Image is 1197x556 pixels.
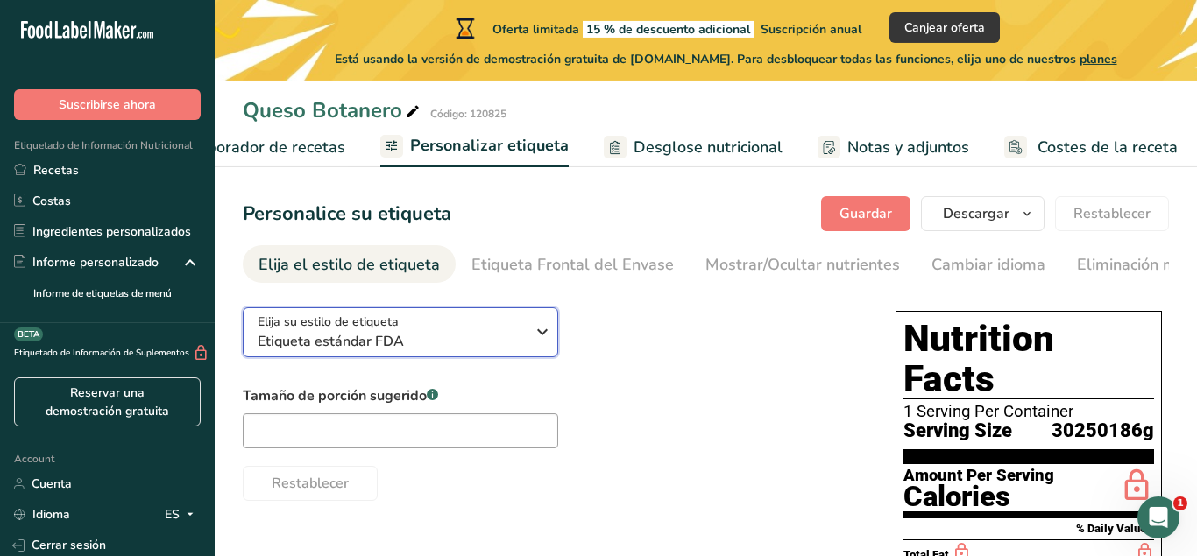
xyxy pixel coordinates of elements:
[847,136,969,159] span: Notas y adjuntos
[818,128,969,167] a: Notas y adjuntos
[14,253,159,271] div: Informe personalizado
[1055,196,1169,231] button: Restablecer
[14,499,70,530] a: Idioma
[943,203,1009,224] span: Descargar
[705,253,900,277] div: Mostrar/Ocultar nutrientes
[430,106,506,122] div: Código: 120825
[243,385,558,406] label: Tamaño de porción sugerido
[903,420,1012,442] span: Serving Size
[761,21,861,38] span: Suscripción anual
[410,134,569,158] span: Personalizar etiqueta
[258,313,399,331] span: Elija su estilo de etiqueta
[903,484,1054,510] div: Calories
[821,196,910,231] button: Guardar
[1052,420,1154,442] span: 30250186g
[1038,136,1178,159] span: Costes de la receta
[150,128,345,167] a: Elaborador de recetas
[243,307,558,357] button: Elija su estilo de etiqueta Etiqueta estándar FDA
[272,473,349,494] span: Restablecer
[583,21,754,38] span: 15 % de descuento adicional
[904,18,985,37] span: Canjear oferta
[1073,203,1151,224] span: Restablecer
[14,377,201,426] a: Reservar una demostración gratuita
[258,331,525,352] span: Etiqueta estándar FDA
[243,95,423,126] div: Queso Botanero
[634,136,783,159] span: Desglose nutricional
[452,18,861,39] div: Oferta limitada
[903,403,1154,420] div: 1 Serving Per Container
[1080,51,1117,67] span: planes
[1004,128,1178,167] a: Costes de la receta
[14,327,43,341] div: BETA
[921,196,1045,231] button: Descargar
[259,253,440,277] div: Elija el estilo de etiqueta
[183,136,345,159] span: Elaborador de recetas
[165,504,201,525] div: ES
[839,203,892,224] span: Guardar
[889,12,1000,43] button: Canjear oferta
[903,319,1154,399] h1: Nutrition Facts
[335,50,1117,68] span: Está usando la versión de demostración gratuita de [DOMAIN_NAME]. Para desbloquear todas las func...
[59,95,156,114] span: Suscribirse ahora
[14,89,201,120] button: Suscribirse ahora
[903,468,1054,484] div: Amount Per Serving
[380,126,569,168] a: Personalizar etiqueta
[604,128,783,167] a: Desglose nutricional
[243,200,451,229] h1: Personalice su etiqueta
[1137,496,1179,538] iframe: Intercom live chat
[1173,496,1187,510] span: 1
[903,518,1154,539] section: % Daily Value *
[243,466,378,501] button: Restablecer
[931,253,1045,277] div: Cambiar idioma
[471,253,674,277] div: Etiqueta Frontal del Envase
